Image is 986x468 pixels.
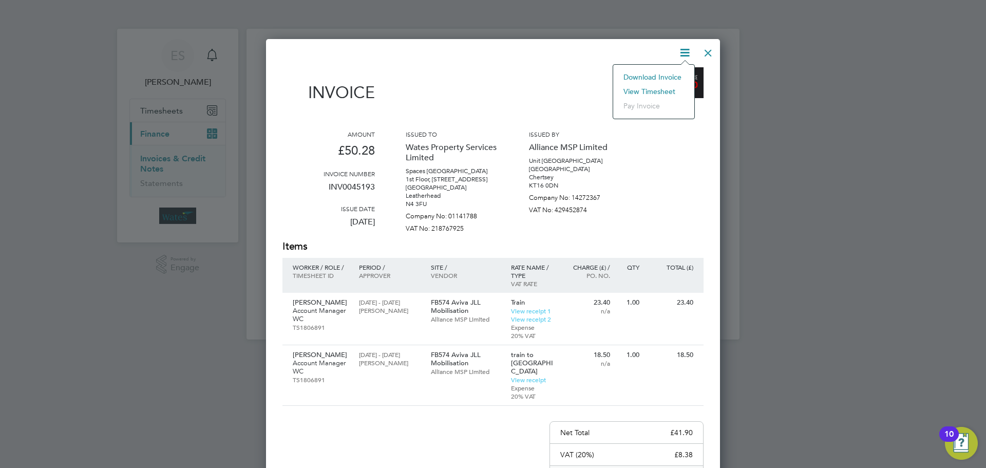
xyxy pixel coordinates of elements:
p: [GEOGRAPHIC_DATA] [529,165,621,173]
p: Rate name / type [511,263,556,279]
p: 1.00 [620,351,639,359]
p: [PERSON_NAME] [293,298,349,307]
p: 20% VAT [511,392,556,400]
p: [PERSON_NAME] [293,351,349,359]
p: Expense [511,384,556,392]
h3: Amount [282,130,375,138]
p: VAT (20%) [560,450,594,459]
h3: Invoice number [282,170,375,178]
p: 18.50 [650,351,693,359]
h2: Items [282,239,704,254]
p: FB574 Aviva JLL Mobilisation [431,351,501,367]
p: Vendor [431,271,501,279]
p: £8.38 [674,450,693,459]
p: Train [511,298,556,307]
p: VAT rate [511,279,556,288]
p: Alliance MSP Limited [431,367,501,376]
h3: Issued to [406,130,498,138]
p: 23.40 [565,298,610,307]
p: [PERSON_NAME] [359,359,420,367]
p: KT16 0DN [529,181,621,190]
p: VAT No: 218767925 [406,220,498,233]
p: Charge (£) / [565,263,610,271]
p: Site / [431,263,501,271]
p: Timesheet ID [293,271,349,279]
p: Account Manager WC [293,359,349,376]
p: n/a [565,307,610,315]
p: Period / [359,263,420,271]
p: Alliance MSP Limited [431,315,501,323]
p: FB574 Aviva JLL Mobilisation [431,298,501,315]
li: View timesheet [618,84,689,99]
h3: Issued by [529,130,621,138]
p: TS1806891 [293,323,349,331]
p: [DATE] - [DATE] [359,298,420,306]
a: View receipt [511,376,546,384]
p: Alliance MSP Limited [529,138,621,157]
p: 1.00 [620,298,639,307]
p: Worker / Role / [293,263,349,271]
h1: Invoice [282,83,375,102]
p: Po. No. [565,271,610,279]
p: Unit [GEOGRAPHIC_DATA] [529,157,621,165]
li: Pay invoice [618,99,689,113]
p: INV0045193 [282,178,375,204]
p: Expense [511,323,556,331]
p: 23.40 [650,298,693,307]
p: Company No: 01141788 [406,208,498,220]
p: [DATE] [282,213,375,239]
p: 18.50 [565,351,610,359]
p: 1st Floor, [STREET_ADDRESS] [406,175,498,183]
p: train to [GEOGRAPHIC_DATA] [511,351,556,376]
p: Total (£) [650,263,693,271]
a: View receipt 1 [511,307,551,315]
p: Company No: 14272367 [529,190,621,202]
p: n/a [565,359,610,367]
h3: Issue date [282,204,375,213]
p: Approver [359,271,420,279]
p: Account Manager WC [293,307,349,323]
p: TS1806891 [293,376,349,384]
p: QTY [620,263,639,271]
p: £50.28 [282,138,375,170]
p: [PERSON_NAME] [359,306,420,314]
p: £41.90 [670,428,693,437]
p: 20% VAT [511,331,556,340]
p: N4 3FU [406,200,498,208]
p: Spaces [GEOGRAPHIC_DATA] [406,167,498,175]
p: VAT No: 429452874 [529,202,621,214]
p: Leatherhead [406,192,498,200]
p: Wates Property Services Limited [406,138,498,167]
p: Chertsey [529,173,621,181]
a: View receipt 2 [511,315,551,323]
li: Download Invoice [618,70,689,84]
div: 10 [944,434,954,447]
p: [GEOGRAPHIC_DATA] [406,183,498,192]
p: [DATE] - [DATE] [359,350,420,359]
p: Net Total [560,428,590,437]
button: Open Resource Center, 10 new notifications [945,427,978,460]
